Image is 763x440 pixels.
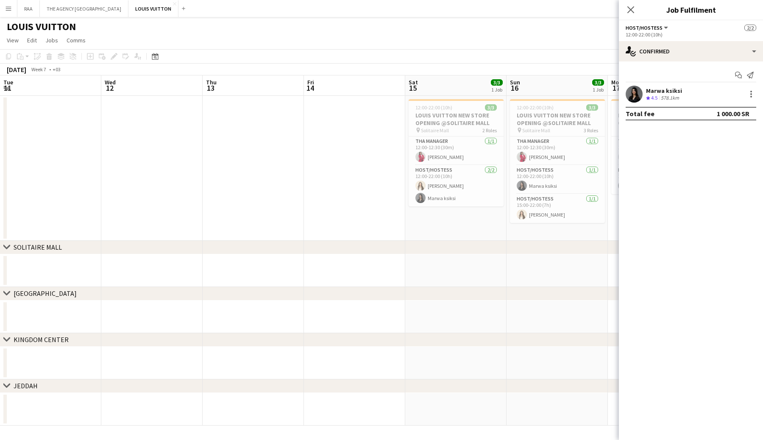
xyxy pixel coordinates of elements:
[611,111,706,127] h3: LOUIS VUITTON NEW STORE OPENING @SOLITAIRE MALL
[409,136,504,165] app-card-role: THA Manager1/112:00-12:30 (30m)[PERSON_NAME]
[522,127,550,134] span: Solitaire Mall
[14,243,62,251] div: SOLITAIRE MALL
[586,104,598,111] span: 3/3
[206,78,217,86] span: Thu
[509,83,520,93] span: 16
[3,78,13,86] span: Tue
[3,35,22,46] a: View
[510,194,605,223] app-card-role: Host/Hostess1/115:00-22:00 (7h)[PERSON_NAME]
[646,87,682,95] div: Marwa ksiksi
[105,78,116,86] span: Wed
[510,165,605,194] app-card-role: Host/Hostess1/112:00-22:00 (10h)Marwa ksiksi
[421,127,449,134] span: Solitaire Mall
[40,0,128,17] button: THE AGENCY [GEOGRAPHIC_DATA]
[415,104,452,111] span: 12:00-22:00 (10h)
[485,104,497,111] span: 3/3
[28,66,49,72] span: Week 7
[7,65,26,74] div: [DATE]
[611,78,622,86] span: Mon
[307,78,314,86] span: Fri
[659,95,681,102] div: 578.1km
[24,35,40,46] a: Edit
[14,289,77,298] div: [GEOGRAPHIC_DATA]
[67,36,86,44] span: Comms
[626,25,663,31] span: Host/Hostess
[45,36,58,44] span: Jobs
[651,95,657,101] span: 4.5
[205,83,217,93] span: 13
[618,104,655,111] span: 12:00-22:00 (10h)
[407,83,418,93] span: 15
[491,86,502,93] div: 1 Job
[409,111,504,127] h3: LOUIS VUITTON NEW STORE OPENING @SOLITAIRE MALL
[619,41,763,61] div: Confirmed
[27,36,37,44] span: Edit
[409,165,504,206] app-card-role: Host/Hostess2/212:00-22:00 (10h)[PERSON_NAME]Marwa ksiksi
[2,83,13,93] span: 11
[409,99,504,206] app-job-card: 12:00-22:00 (10h)3/3LOUIS VUITTON NEW STORE OPENING @SOLITAIRE MALL Solitaire Mall2 RolesTHA Mana...
[626,109,654,118] div: Total fee
[593,86,604,93] div: 1 Job
[14,335,69,344] div: KINGDOM CENTER
[744,25,756,31] span: 2/2
[592,79,604,86] span: 3/3
[510,111,605,127] h3: LOUIS VUITTON NEW STORE OPENING @SOLITAIRE MALL
[306,83,314,93] span: 14
[42,35,61,46] a: Jobs
[491,79,503,86] span: 3/3
[7,36,19,44] span: View
[611,165,706,194] app-card-role: Host/Hostess1/112:00-22:00 (10h)Marwa ksiksi
[619,4,763,15] h3: Job Fulfilment
[63,35,89,46] a: Comms
[626,25,669,31] button: Host/Hostess
[717,109,749,118] div: 1 000.00 SR
[103,83,116,93] span: 12
[517,104,554,111] span: 12:00-22:00 (10h)
[14,382,38,390] div: JEDDAH
[510,136,605,165] app-card-role: THA Manager1/112:00-12:30 (30m)[PERSON_NAME]
[7,20,76,33] h1: LOUIS VUITTON
[610,83,622,93] span: 17
[409,78,418,86] span: Sat
[128,0,178,17] button: LOUIS VUITTON
[53,66,61,72] div: +03
[482,127,497,134] span: 2 Roles
[510,78,520,86] span: Sun
[17,0,40,17] button: RAA
[611,99,706,194] app-job-card: 12:00-22:00 (10h)2/2LOUIS VUITTON NEW STORE OPENING @SOLITAIRE MALL Solitaire Mall2 RolesTHA Mana...
[510,99,605,223] app-job-card: 12:00-22:00 (10h)3/3LOUIS VUITTON NEW STORE OPENING @SOLITAIRE MALL Solitaire Mall3 RolesTHA Mana...
[626,31,756,38] div: 12:00-22:00 (10h)
[611,136,706,165] app-card-role: THA Manager1/112:00-12:30 (30m)[PERSON_NAME]
[584,127,598,134] span: 3 Roles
